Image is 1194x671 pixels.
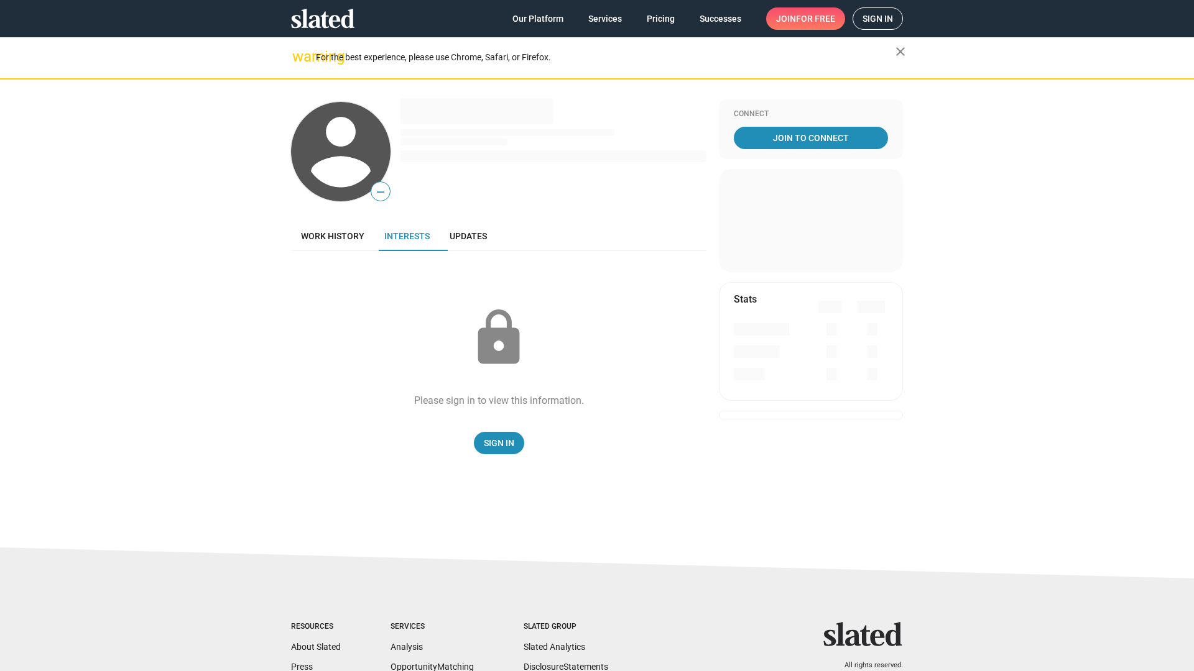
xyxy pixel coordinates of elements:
[301,231,364,241] span: Work history
[291,221,374,251] a: Work history
[776,7,835,30] span: Join
[512,7,563,30] span: Our Platform
[391,622,474,632] div: Services
[647,7,675,30] span: Pricing
[371,184,390,200] span: —
[853,7,903,30] a: Sign in
[450,231,487,241] span: Updates
[502,7,573,30] a: Our Platform
[700,7,741,30] span: Successes
[316,49,895,66] div: For the best experience, please use Chrome, Safari, or Firefox.
[291,642,341,652] a: About Slated
[384,231,430,241] span: Interests
[292,49,307,64] mat-icon: warning
[291,622,341,632] div: Resources
[468,307,530,369] mat-icon: lock
[414,394,584,407] div: Please sign in to view this information.
[766,7,845,30] a: Joinfor free
[524,622,608,632] div: Slated Group
[374,221,440,251] a: Interests
[796,7,835,30] span: for free
[893,44,908,59] mat-icon: close
[524,642,585,652] a: Slated Analytics
[863,8,893,29] span: Sign in
[588,7,622,30] span: Services
[440,221,497,251] a: Updates
[734,109,888,119] div: Connect
[736,127,886,149] span: Join To Connect
[734,127,888,149] a: Join To Connect
[690,7,751,30] a: Successes
[637,7,685,30] a: Pricing
[734,293,757,306] mat-card-title: Stats
[391,642,423,652] a: Analysis
[578,7,632,30] a: Services
[474,432,524,454] a: Sign In
[484,432,514,454] span: Sign In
